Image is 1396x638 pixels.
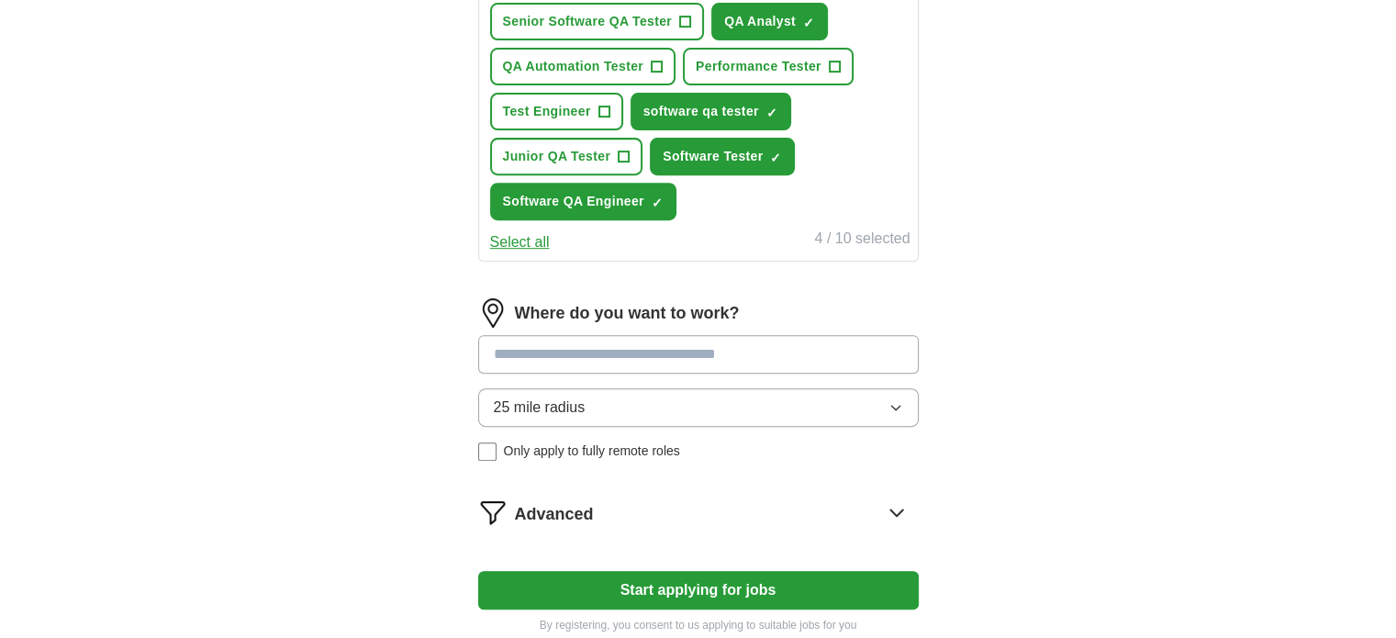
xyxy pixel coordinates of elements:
[503,192,644,211] span: Software QA Engineer
[515,502,594,527] span: Advanced
[814,228,910,253] div: 4 / 10 selected
[490,138,643,175] button: Junior QA Tester
[490,231,550,253] button: Select all
[478,298,508,328] img: location.png
[696,57,821,76] span: Performance Tester
[770,151,781,165] span: ✓
[766,106,777,120] span: ✓
[631,93,791,130] button: software qa tester✓
[803,16,814,30] span: ✓
[478,571,919,610] button: Start applying for jobs
[490,93,623,130] button: Test Engineer
[478,388,919,427] button: 25 mile radius
[504,442,680,461] span: Only apply to fully remote roles
[711,3,828,40] button: QA Analyst✓
[490,183,676,220] button: Software QA Engineer✓
[503,57,644,76] span: QA Automation Tester
[490,48,676,85] button: QA Automation Tester
[503,12,673,31] span: Senior Software QA Tester
[650,138,795,175] button: Software Tester✓
[478,617,919,633] p: By registering, you consent to us applying to suitable jobs for you
[683,48,854,85] button: Performance Tester
[494,397,586,419] span: 25 mile radius
[490,3,705,40] button: Senior Software QA Tester
[652,196,663,210] span: ✓
[643,102,759,121] span: software qa tester
[515,301,740,326] label: Where do you want to work?
[663,147,763,166] span: Software Tester
[503,147,611,166] span: Junior QA Tester
[724,12,796,31] span: QA Analyst
[478,498,508,527] img: filter
[478,442,497,461] input: Only apply to fully remote roles
[503,102,591,121] span: Test Engineer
